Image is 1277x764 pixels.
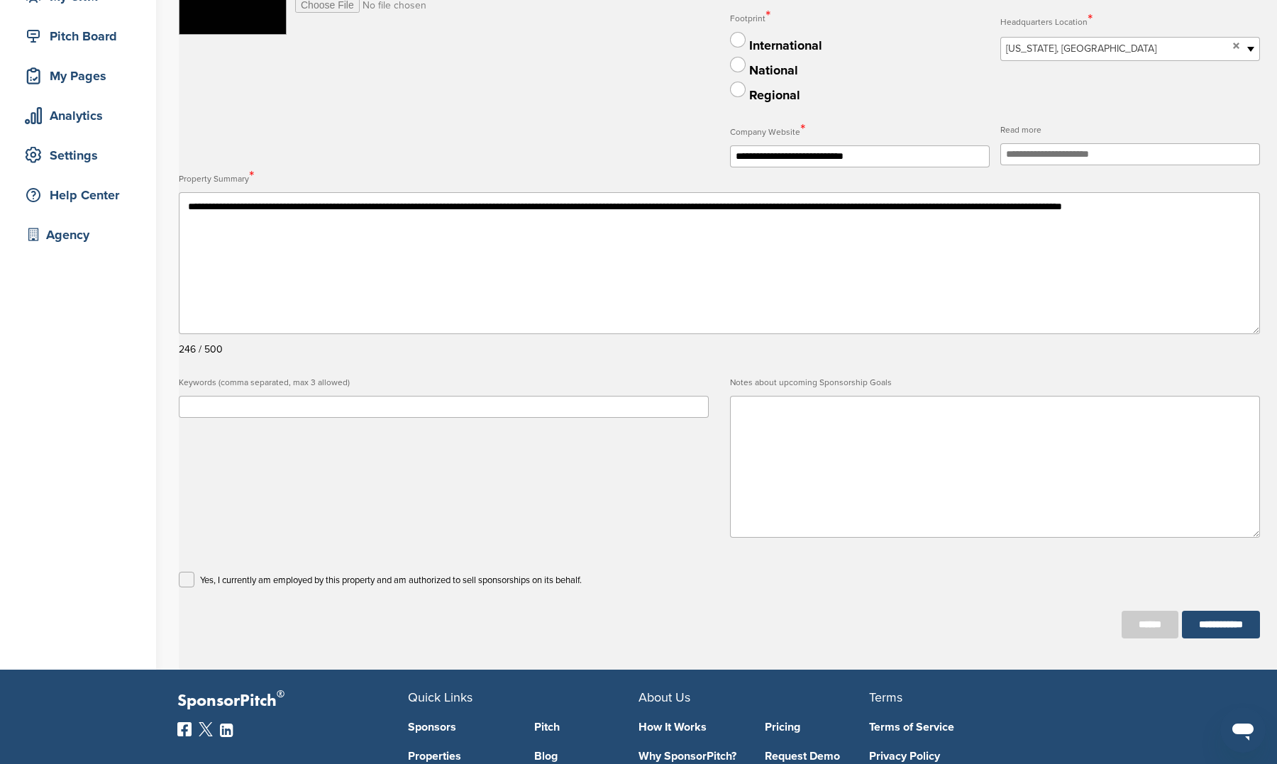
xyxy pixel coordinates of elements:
[199,722,213,736] img: Twitter
[14,139,142,172] a: Settings
[14,99,142,132] a: Analytics
[869,751,1078,762] a: Privacy Policy
[749,61,798,80] div: National
[730,121,990,142] label: Company Website
[1220,707,1266,753] iframe: Button to launch messaging window
[534,751,639,762] a: Blog
[765,721,870,733] a: Pricing
[408,751,513,762] a: Properties
[1000,11,1260,32] label: Headquarters Location
[177,722,192,736] img: Facebook
[277,685,284,703] span: ®
[179,373,709,392] label: Keywords (comma separated, max 3 allowed)
[1000,121,1260,140] label: Read more
[638,751,743,762] a: Why SponsorPitch?
[408,721,513,733] a: Sponsors
[638,721,743,733] a: How It Works
[1006,40,1227,57] span: [US_STATE], [GEOGRAPHIC_DATA]
[179,340,1260,359] div: 246 / 500
[179,167,1260,189] label: Property Summary
[21,222,142,248] div: Agency
[408,690,472,705] span: Quick Links
[534,721,639,733] a: Pitch
[14,20,142,52] a: Pitch Board
[638,690,690,705] span: About Us
[730,373,1260,392] label: Notes about upcoming Sponsorship Goals
[21,103,142,128] div: Analytics
[730,7,990,28] label: Footprint
[765,751,870,762] a: Request Demo
[869,721,1078,733] a: Terms of Service
[177,691,408,712] p: SponsorPitch
[749,36,822,55] div: International
[14,218,142,251] a: Agency
[21,23,142,49] div: Pitch Board
[14,60,142,92] a: My Pages
[200,572,582,589] p: Yes, I currently am employed by this property and am authorized to sell sponsorships on its behalf.
[869,690,902,705] span: Terms
[749,86,800,105] div: Regional
[21,63,142,89] div: My Pages
[14,179,142,211] a: Help Center
[21,182,142,208] div: Help Center
[21,143,142,168] div: Settings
